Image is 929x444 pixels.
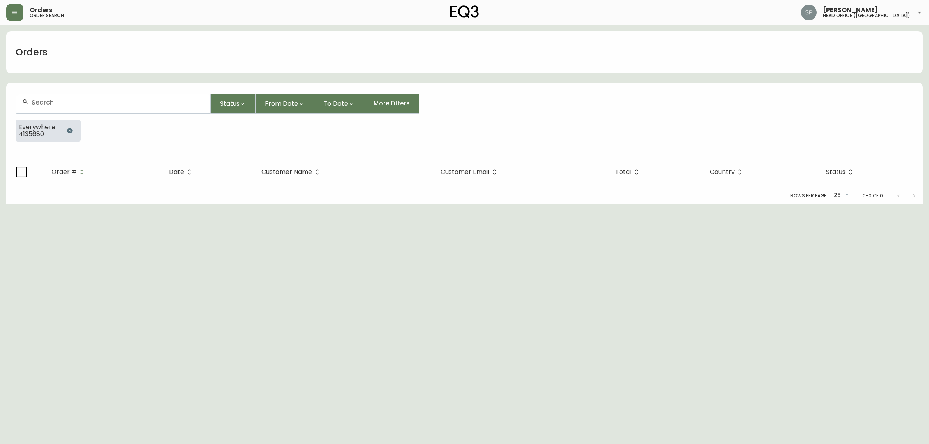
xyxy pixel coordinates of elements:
[826,170,846,174] span: Status
[323,99,348,108] span: To Date
[19,131,55,138] span: 4135680
[265,99,298,108] span: From Date
[211,94,256,114] button: Status
[220,99,240,108] span: Status
[450,5,479,18] img: logo
[823,7,878,13] span: [PERSON_NAME]
[615,169,641,176] span: Total
[261,169,322,176] span: Customer Name
[364,94,419,114] button: More Filters
[256,94,314,114] button: From Date
[710,169,745,176] span: Country
[441,169,499,176] span: Customer Email
[16,46,48,59] h1: Orders
[863,192,883,199] p: 0-0 of 0
[710,170,735,174] span: Country
[52,170,77,174] span: Order #
[19,124,55,131] span: Everywhere
[52,169,87,176] span: Order #
[790,192,828,199] p: Rows per page:
[801,5,817,20] img: 0cb179e7bf3690758a1aaa5f0aafa0b4
[314,94,364,114] button: To Date
[169,170,184,174] span: Date
[30,7,52,13] span: Orders
[615,170,631,174] span: Total
[823,13,910,18] h5: head office ([GEOGRAPHIC_DATA])
[441,170,489,174] span: Customer Email
[32,99,204,106] input: Search
[831,189,850,202] div: 25
[261,170,312,174] span: Customer Name
[826,169,856,176] span: Status
[169,169,194,176] span: Date
[30,13,64,18] h5: order search
[373,99,410,108] span: More Filters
